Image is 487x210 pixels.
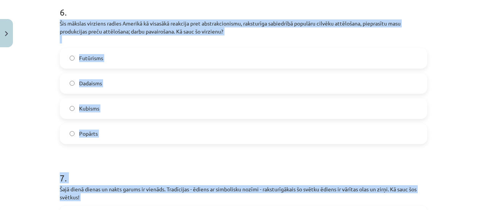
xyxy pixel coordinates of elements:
[70,106,75,111] input: Kubisms
[70,131,75,136] input: Popārts
[60,19,427,43] p: Šis mākslas virziens radies Amerikā kā visasākā reakcija pret abstrakcionismu, raksturīga sabiedr...
[60,185,427,201] p: Šajā dienā dienas un nakts garums ir vienāds. Tradīcijas - ēdiens ar simbolisku nozīmi - raksturī...
[60,159,427,183] h1: 7 .
[70,81,75,86] input: Dadaisms
[79,130,98,138] span: Popārts
[79,104,99,112] span: Kubisms
[79,79,102,87] span: Dadaisms
[79,54,103,62] span: Futūrisms
[5,31,8,36] img: icon-close-lesson-0947bae3869378f0d4975bcd49f059093ad1ed9edebbc8119c70593378902aed.svg
[70,56,75,61] input: Futūrisms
